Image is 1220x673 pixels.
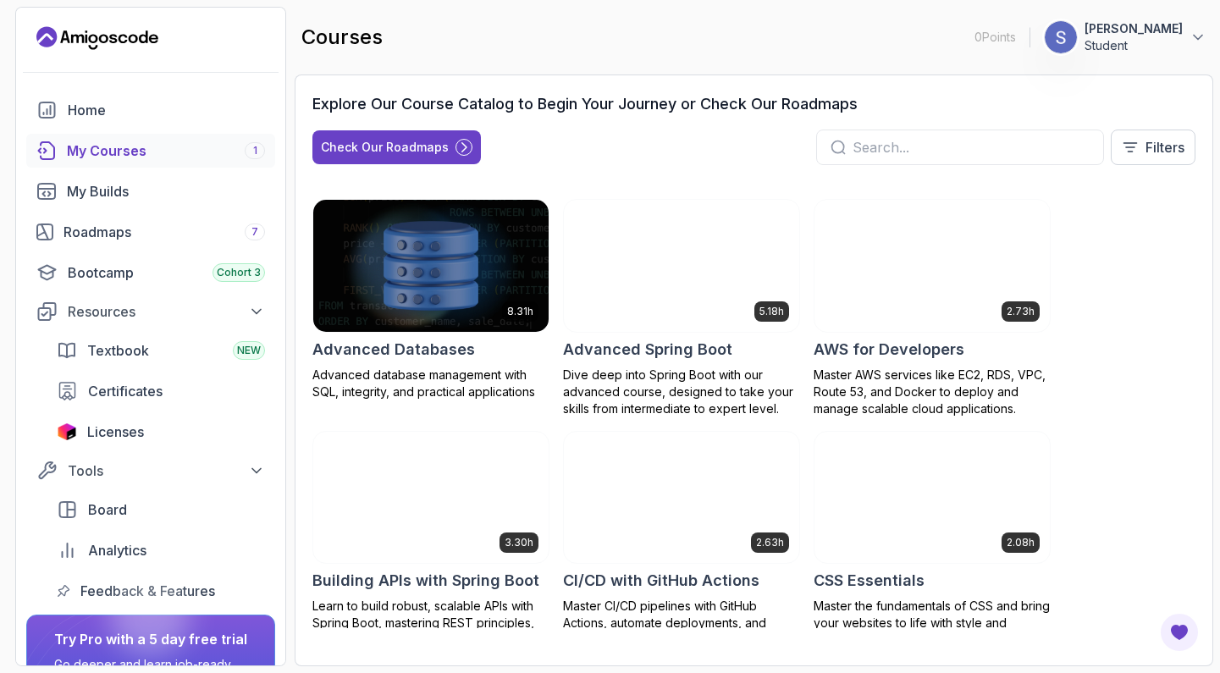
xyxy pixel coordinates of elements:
[814,200,1050,332] img: AWS for Developers card
[312,598,549,665] p: Learn to build robust, scalable APIs with Spring Boot, mastering REST principles, JSON handling, ...
[47,415,275,449] a: licenses
[564,200,799,332] img: Advanced Spring Boot card
[312,199,549,400] a: Advanced Databases card8.31hAdvanced DatabasesAdvanced database management with SQL, integrity, a...
[87,422,144,442] span: Licenses
[814,569,925,593] h2: CSS Essentials
[814,431,1051,649] a: CSS Essentials card2.08hCSS EssentialsMaster the fundamentals of CSS and bring your websites to l...
[1007,536,1035,549] p: 2.08h
[68,100,265,120] div: Home
[1085,37,1183,54] p: Student
[814,199,1051,417] a: AWS for Developers card2.73hAWS for DevelopersMaster AWS services like EC2, RDS, VPC, Route 53, a...
[814,598,1051,648] p: Master the fundamentals of CSS and bring your websites to life with style and structure.
[1111,130,1195,165] button: Filters
[563,199,800,417] a: Advanced Spring Boot card5.18hAdvanced Spring BootDive deep into Spring Boot with our advanced co...
[312,431,549,666] a: Building APIs with Spring Boot card3.30hBuilding APIs with Spring BootLearn to build robust, scal...
[26,215,275,249] a: roadmaps
[759,305,784,318] p: 5.18h
[1007,305,1035,318] p: 2.73h
[563,569,759,593] h2: CI/CD with GitHub Actions
[68,301,265,322] div: Resources
[253,144,257,157] span: 1
[68,262,265,283] div: Bootcamp
[217,266,261,279] span: Cohort 3
[313,432,549,564] img: Building APIs with Spring Boot card
[312,367,549,400] p: Advanced database management with SQL, integrity, and practical applications
[974,29,1016,46] p: 0 Points
[26,256,275,290] a: bootcamp
[237,344,261,357] span: NEW
[26,93,275,127] a: home
[756,536,784,549] p: 2.63h
[563,431,800,649] a: CI/CD with GitHub Actions card2.63hCI/CD with GitHub ActionsMaster CI/CD pipelines with GitHub Ac...
[814,432,1050,564] img: CSS Essentials card
[26,455,275,486] button: Tools
[301,24,383,51] h2: courses
[312,130,481,164] button: Check Our Roadmaps
[814,367,1051,417] p: Master AWS services like EC2, RDS, VPC, Route 53, and Docker to deploy and manage scalable cloud ...
[1085,20,1183,37] p: [PERSON_NAME]
[68,461,265,481] div: Tools
[313,200,549,332] img: Advanced Databases card
[312,338,475,361] h2: Advanced Databases
[312,569,539,593] h2: Building APIs with Spring Boot
[26,296,275,327] button: Resources
[80,581,215,601] span: Feedback & Features
[47,493,275,527] a: board
[563,598,800,648] p: Master CI/CD pipelines with GitHub Actions, automate deployments, and implement DevOps best pract...
[563,338,732,361] h2: Advanced Spring Boot
[36,25,158,52] a: Landing page
[1159,612,1200,653] button: Open Feedback Button
[26,174,275,208] a: builds
[814,338,964,361] h2: AWS for Developers
[63,222,265,242] div: Roadmaps
[564,432,799,564] img: CI/CD with GitHub Actions card
[26,134,275,168] a: courses
[507,305,533,318] p: 8.31h
[47,574,275,608] a: feedback
[47,374,275,408] a: certificates
[88,540,146,560] span: Analytics
[88,499,127,520] span: Board
[47,334,275,367] a: textbook
[88,381,163,401] span: Certificates
[321,139,449,156] div: Check Our Roadmaps
[312,92,858,116] h3: Explore Our Course Catalog to Begin Your Journey or Check Our Roadmaps
[505,536,533,549] p: 3.30h
[1145,137,1184,157] p: Filters
[47,533,275,567] a: analytics
[67,181,265,201] div: My Builds
[251,225,258,239] span: 7
[67,141,265,161] div: My Courses
[1045,21,1077,53] img: user profile image
[563,367,800,417] p: Dive deep into Spring Boot with our advanced course, designed to take your skills from intermedia...
[1044,20,1206,54] button: user profile image[PERSON_NAME]Student
[57,423,77,440] img: jetbrains icon
[87,340,149,361] span: Textbook
[853,137,1090,157] input: Search...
